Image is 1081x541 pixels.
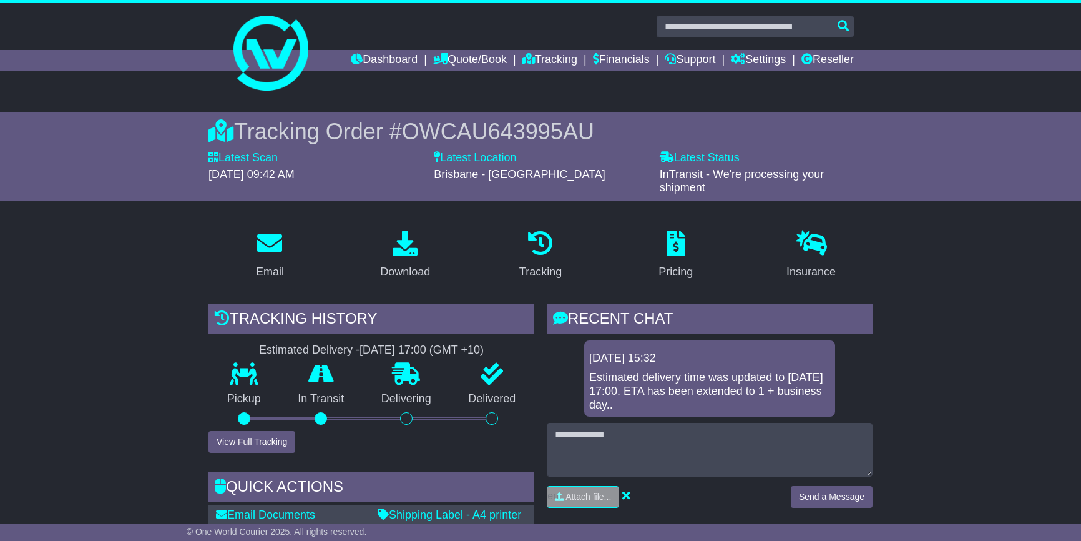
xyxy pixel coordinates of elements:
div: [DATE] 15:32 [589,352,830,365]
a: Settings [731,50,786,71]
div: RECENT CHAT [547,304,873,337]
div: Download [380,264,430,280]
a: Quote/Book [433,50,507,71]
a: Tracking [522,50,577,71]
div: Estimated Delivery - [208,344,534,357]
a: Email Documents [216,509,315,521]
label: Latest Status [660,151,740,165]
p: Pickup [208,392,280,406]
a: Support [665,50,715,71]
a: Email [248,226,292,285]
span: InTransit - We're processing your shipment [660,168,824,194]
div: Email [256,264,284,280]
p: Delivering [363,392,450,406]
div: [DATE] 17:00 (GMT +10) [360,344,484,357]
span: © One World Courier 2025. All rights reserved. [187,527,367,537]
span: Brisbane - [GEOGRAPHIC_DATA] [434,168,605,181]
div: Tracking [519,264,562,280]
div: Tracking history [208,304,534,337]
a: Shipping Label - A4 printer [378,509,521,521]
div: Tracking Order # [208,118,873,145]
button: Send a Message [791,486,873,508]
a: Financials [593,50,650,71]
a: Dashboard [351,50,418,71]
button: View Full Tracking [208,431,295,453]
a: Reseller [801,50,854,71]
div: Estimated delivery time was updated to [DATE] 17:00. ETA has been extended to 1 + business day.. [589,371,830,412]
label: Latest Location [434,151,516,165]
div: Pricing [658,264,693,280]
a: Tracking [511,226,570,285]
label: Latest Scan [208,151,278,165]
a: Pricing [650,226,701,285]
a: Download [372,226,438,285]
span: OWCAU643995AU [402,119,594,144]
div: Insurance [786,264,836,280]
span: [DATE] 09:42 AM [208,168,295,181]
a: Insurance [778,226,844,285]
p: Delivered [450,392,535,406]
p: In Transit [280,392,363,406]
div: Quick Actions [208,472,534,505]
